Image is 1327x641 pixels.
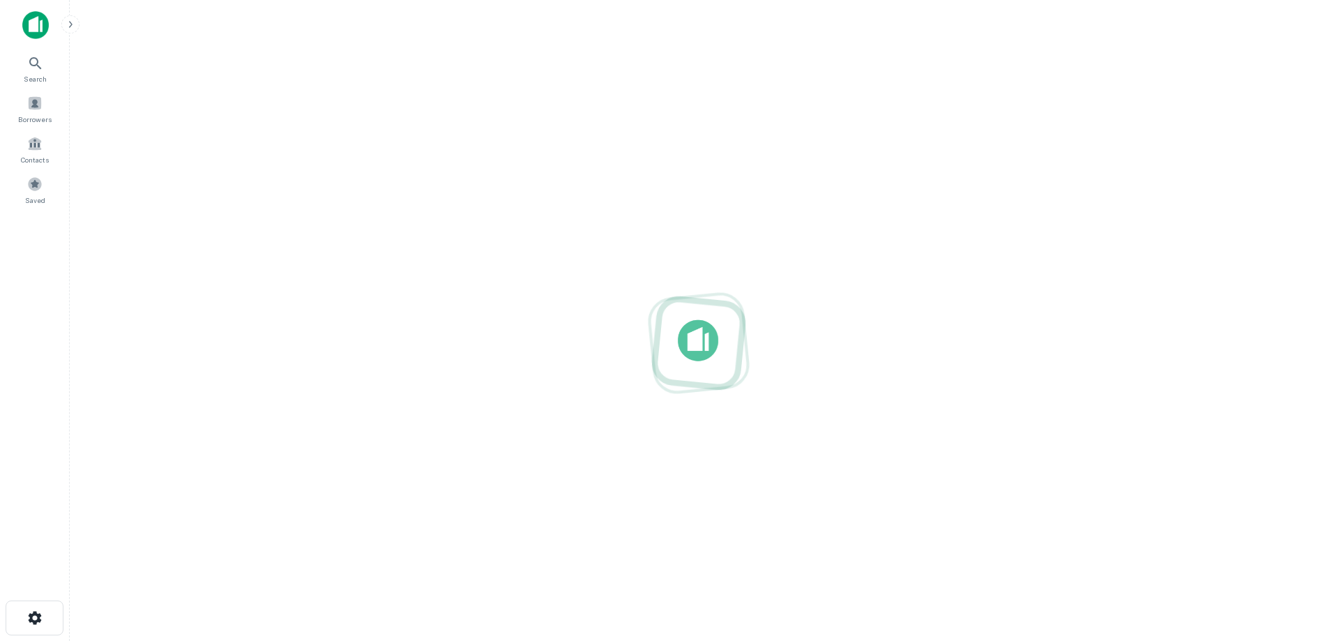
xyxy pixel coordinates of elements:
span: Search [24,73,47,84]
span: Saved [25,195,45,206]
iframe: Chat Widget [1257,529,1327,596]
a: Search [4,50,66,87]
a: Borrowers [4,90,66,128]
span: Borrowers [18,114,52,125]
img: capitalize-icon.png [22,11,49,39]
a: Saved [4,171,66,209]
span: Contacts [21,154,49,165]
a: Contacts [4,130,66,168]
